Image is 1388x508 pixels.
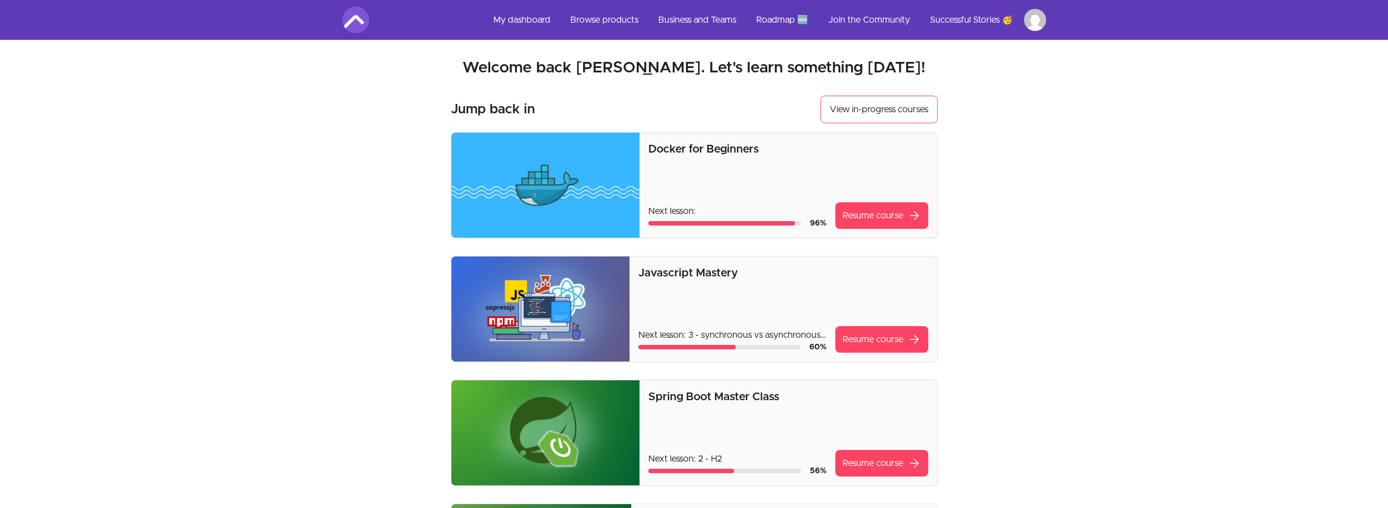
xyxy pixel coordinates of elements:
[638,265,928,281] p: Javascript Mastery
[451,380,640,485] img: Product image for Spring Boot Master Class
[835,202,928,229] a: Resume coursearrow_forward
[809,343,826,351] span: 60 %
[638,345,800,349] div: Course progress
[485,7,1046,33] nav: Main
[835,450,928,476] a: Resume coursearrow_forward
[485,7,559,33] a: My dashboard
[638,328,826,342] p: Next lesson: 3 - synchronous vs asynchronous code
[649,7,745,33] a: Business and Teams
[342,7,369,33] img: Amigoscode logo
[1024,9,1046,31] img: Profile image for Ahmed Burale
[648,389,928,405] p: Spring Boot Master Class
[835,326,928,353] a: Resume coursearrow_forward
[819,7,919,33] a: Join the Community
[342,58,1046,78] h2: Welcome back [PERSON_NAME]. Let's learn something [DATE]!
[908,333,921,346] span: arrow_forward
[648,221,800,226] div: Course progress
[820,96,938,123] a: View in-progress courses
[648,452,826,465] p: Next lesson: 2 - H2
[648,142,928,157] p: Docker for Beginners
[648,469,800,473] div: Course progress
[810,219,826,227] span: 96 %
[451,256,630,362] img: Product image for Javascript Mastery
[908,209,921,222] span: arrow_forward
[562,7,647,33] a: Browse products
[908,457,921,470] span: arrow_forward
[810,467,826,475] span: 56 %
[747,7,817,33] a: Roadmap 🆕
[648,205,826,218] p: Next lesson:
[451,133,640,238] img: Product image for Docker for Beginners
[921,7,1022,33] a: Successful Stories 🥳
[451,101,535,118] h3: Jump back in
